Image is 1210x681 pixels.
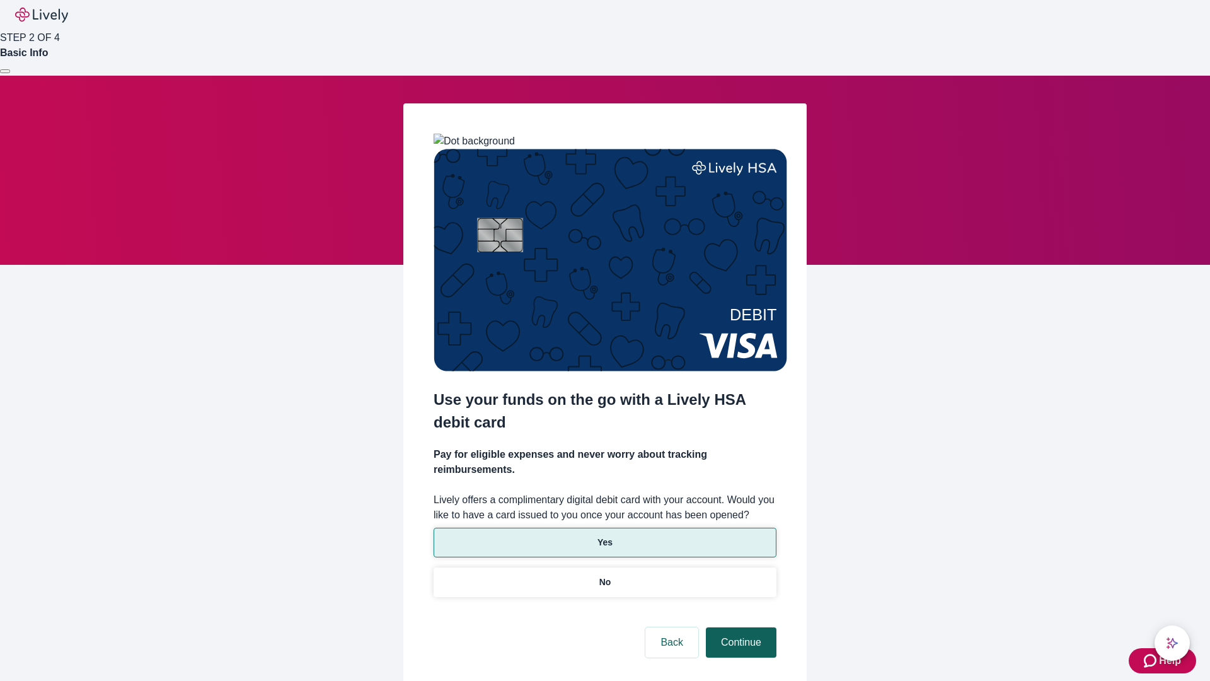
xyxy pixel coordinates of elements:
svg: Zendesk support icon [1144,653,1159,668]
h4: Pay for eligible expenses and never worry about tracking reimbursements. [434,447,776,477]
img: Dot background [434,134,515,149]
img: Lively [15,8,68,23]
button: Continue [706,627,776,658]
p: Yes [597,536,613,549]
h2: Use your funds on the go with a Lively HSA debit card [434,388,776,434]
svg: Lively AI Assistant [1166,637,1178,649]
button: Yes [434,528,776,557]
button: Back [645,627,698,658]
span: Help [1159,653,1181,668]
img: Debit card [434,149,787,371]
button: chat [1155,626,1190,661]
p: No [599,576,611,589]
button: No [434,567,776,597]
button: Zendesk support iconHelp [1129,648,1196,673]
label: Lively offers a complimentary digital debit card with your account. Would you like to have a card... [434,492,776,523]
